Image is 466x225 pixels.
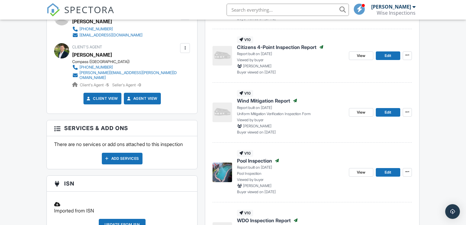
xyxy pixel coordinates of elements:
a: SPECTORA [46,8,114,21]
div: [PHONE_NUMBER] [80,65,113,70]
div: [PERSON_NAME][EMAIL_ADDRESS][PERSON_NAME][DOMAIN_NAME] [80,70,179,80]
span: Client's Agent [72,45,102,49]
a: [EMAIL_ADDRESS][DOMAIN_NAME] [72,32,142,38]
a: [PHONE_NUMBER] [72,64,179,70]
a: [PHONE_NUMBER] [72,26,142,32]
div: Wise Inspections [377,10,416,16]
h3: Services & Add ons [47,120,197,136]
div: [EMAIL_ADDRESS][DOMAIN_NAME] [80,33,142,38]
div: [PERSON_NAME] [371,4,411,10]
a: [PERSON_NAME][EMAIL_ADDRESS][PERSON_NAME][DOMAIN_NAME] [72,70,179,80]
a: Agent View [126,96,157,102]
img: The Best Home Inspection Software - Spectora [46,3,60,17]
a: Client View [86,96,118,102]
span: Client's Agent - [80,83,110,87]
div: Imported from ISN [50,196,194,219]
input: Search everything... [227,4,349,16]
strong: 5 [106,83,109,87]
strong: 0 [139,83,141,87]
div: [PHONE_NUMBER] [80,27,113,32]
div: Compass ([GEOGRAPHIC_DATA]) [72,59,183,64]
span: SPECTORA [64,3,114,16]
span: Seller's Agent - [112,83,141,87]
div: Add Services [102,153,142,164]
h3: ISN [47,176,197,192]
div: Open Intercom Messenger [445,204,460,219]
div: There are no services or add ons attached to this inspection [47,136,197,169]
a: [PERSON_NAME] [72,50,112,59]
